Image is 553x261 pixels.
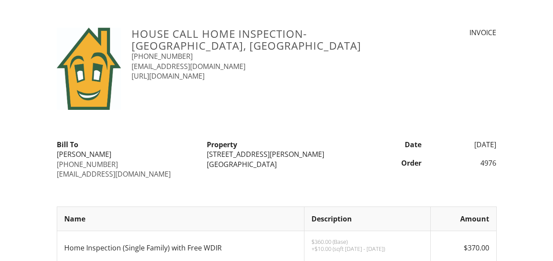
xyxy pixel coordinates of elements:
div: Date [352,140,427,149]
a: [PHONE_NUMBER] [132,51,193,61]
img: HouseCall_House.jpg [57,28,121,110]
div: Order [352,158,427,168]
div: [PERSON_NAME] [57,149,196,159]
h3: House Call Home Inspection- [GEOGRAPHIC_DATA], [GEOGRAPHIC_DATA] [132,28,384,51]
div: [DATE] [427,140,502,149]
strong: Bill To [57,140,78,149]
div: INVOICE [394,28,496,37]
div: [STREET_ADDRESS][PERSON_NAME] [207,149,346,159]
strong: Property [207,140,237,149]
div: [GEOGRAPHIC_DATA] [207,159,346,169]
a: [EMAIL_ADDRESS][DOMAIN_NAME] [57,169,171,179]
th: Description [304,207,430,231]
a: [PHONE_NUMBER] [57,159,118,169]
th: Amount [430,207,496,231]
p: $360.00 (Base) +$10.00 (sqft [DATE] - [DATE]) [311,238,423,252]
a: [URL][DOMAIN_NAME] [132,71,205,81]
a: [EMAIL_ADDRESS][DOMAIN_NAME] [132,62,245,71]
th: Name [57,207,304,231]
div: 4976 [427,158,502,168]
